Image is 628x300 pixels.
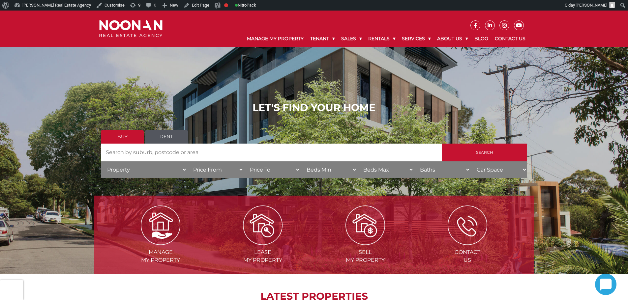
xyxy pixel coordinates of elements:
[101,130,144,144] a: Buy
[365,30,399,47] a: Rentals
[338,30,365,47] a: Sales
[101,144,442,161] input: Search by suburb, postcode or area
[224,3,228,7] div: Focus keyphrase not set
[110,248,211,264] span: Manage my Property
[141,205,180,245] img: Manage my Property
[307,30,338,47] a: Tenant
[315,248,416,264] span: Sell my Property
[110,222,211,263] a: Manage my Property Managemy Property
[145,130,188,144] a: Rent
[101,102,527,114] h1: LET'S FIND YOUR HOME
[576,3,607,8] span: [PERSON_NAME]
[212,222,313,263] a: Lease my property Leasemy Property
[315,222,416,263] a: Sell my property Sellmy Property
[417,222,518,263] a: ICONS ContactUs
[492,30,529,47] a: Contact Us
[345,205,385,245] img: Sell my property
[399,30,434,47] a: Services
[434,30,471,47] a: About Us
[417,248,518,264] span: Contact Us
[471,30,492,47] a: Blog
[442,144,527,161] input: Search
[448,205,487,245] img: ICONS
[243,205,283,245] img: Lease my property
[212,248,313,264] span: Lease my Property
[99,20,163,38] img: Noonan Real Estate Agency
[244,30,307,47] a: Manage My Property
